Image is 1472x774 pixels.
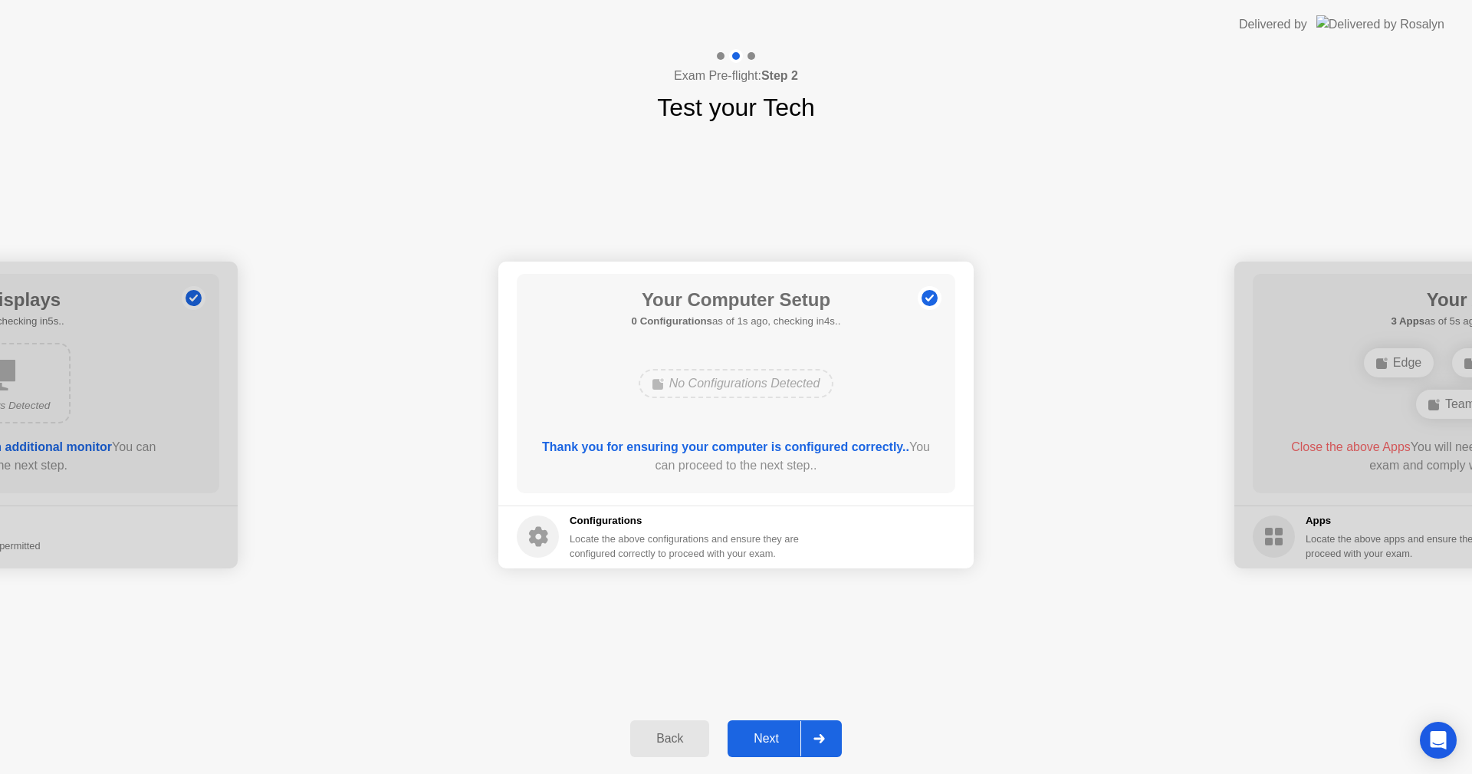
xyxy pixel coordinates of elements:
img: Delivered by Rosalyn [1316,15,1444,33]
div: Locate the above configurations and ensure they are configured correctly to proceed with your exam. [570,532,802,561]
h5: as of 1s ago, checking in4s.. [632,314,841,329]
h5: Configurations [570,513,802,529]
div: Open Intercom Messenger [1420,722,1457,759]
button: Next [728,720,842,757]
div: Delivered by [1239,15,1307,34]
div: Next [732,732,800,746]
b: Thank you for ensuring your computer is configured correctly.. [542,440,909,453]
h4: Exam Pre-flight: [674,67,798,85]
h1: Your Computer Setup [632,286,841,314]
b: Step 2 [761,69,798,82]
div: No Configurations Detected [639,369,834,398]
div: You can proceed to the next step.. [539,438,934,475]
button: Back [630,720,709,757]
h1: Test your Tech [657,89,815,126]
b: 0 Configurations [632,315,712,327]
div: Back [635,732,705,746]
